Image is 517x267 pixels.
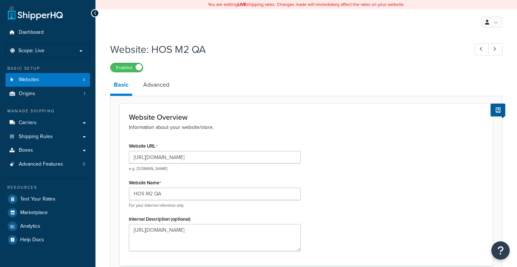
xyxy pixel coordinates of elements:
span: Shipping Rules [19,134,53,140]
span: Origins [19,91,35,97]
a: Advanced Features3 [6,158,90,171]
div: Manage Shipping [6,108,90,114]
label: Internal Description (optional) [129,216,191,222]
span: Test Your Rates [20,196,55,202]
label: Website URL [129,143,158,149]
a: Dashboard [6,26,90,39]
span: Help Docs [20,237,44,243]
span: Advanced Features [19,161,63,167]
span: Websites [19,77,39,83]
a: Websites4 [6,73,90,87]
span: Dashboard [19,29,44,36]
a: Next Record [488,43,503,55]
li: Advanced Features [6,158,90,171]
a: Advanced [140,76,173,94]
span: Analytics [20,223,40,230]
p: Information about your website/store. [129,123,484,131]
button: Open Resource Center [491,241,510,260]
span: Boxes [19,147,33,154]
span: Scope: Live [18,48,44,54]
a: Shipping Rules [6,130,90,144]
a: Analytics [6,220,90,233]
h3: Website Overview [129,113,484,121]
div: Basic Setup [6,65,90,72]
label: Website Name [129,180,161,186]
span: Marketplace [20,210,48,216]
span: 3 [83,161,85,167]
span: 1 [84,91,85,97]
li: Websites [6,73,90,87]
a: Boxes [6,144,90,157]
a: Previous Record [475,43,489,55]
b: LIVE [238,1,246,8]
li: Origins [6,87,90,101]
a: Test Your Rates [6,192,90,206]
a: Basic [110,76,132,96]
button: Show Help Docs [491,104,505,116]
p: For your internal reference only [129,203,301,208]
div: Resources [6,184,90,191]
span: 4 [83,77,85,83]
p: e.g. [DOMAIN_NAME] [129,166,301,172]
textarea: [URL][DOMAIN_NAME] [129,224,301,251]
label: Enabled [111,63,143,72]
a: Marketplace [6,206,90,219]
h1: Website: HOS M2 QA [110,42,461,57]
a: Carriers [6,116,90,130]
a: Help Docs [6,233,90,246]
a: Origins1 [6,87,90,101]
span: Carriers [19,120,37,126]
